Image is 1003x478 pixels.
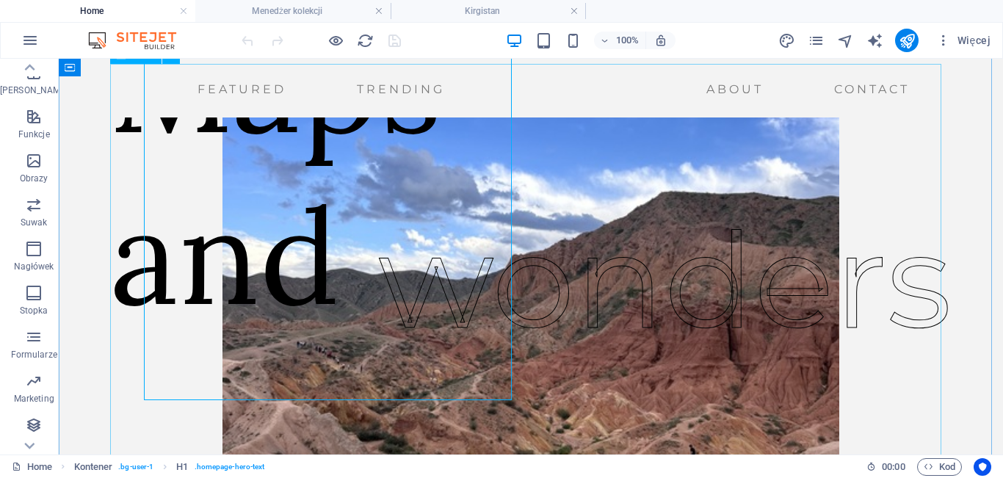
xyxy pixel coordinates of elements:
[391,3,586,19] h4: Kirgistan
[936,33,991,48] span: Więcej
[18,128,50,140] p: Funkcje
[594,32,646,49] button: 100%
[930,29,996,52] button: Więcej
[118,458,153,476] span: . bg-user-1
[882,458,905,476] span: 00 00
[616,32,640,49] h6: 100%
[20,305,48,316] p: Stopka
[778,32,795,49] i: Projekt (Ctrl+Alt+Y)
[895,29,919,52] button: publish
[21,217,48,228] p: Suwak
[176,458,188,476] span: Kliknij, aby zaznaczyć. Kliknij dwukrotnie, aby edytować
[195,458,265,476] span: . homepage-hero-text
[866,458,905,476] h6: Czas sesji
[837,32,854,49] i: Nawigator
[892,461,894,472] span: :
[974,458,991,476] button: Usercentrics
[357,32,374,49] i: Przeładuj stronę
[74,458,113,476] span: Kliknij, aby zaznaczyć. Kliknij dwukrotnie, aby edytować
[132,51,156,59] span: Obraz
[84,32,195,49] img: Editor Logo
[917,458,962,476] button: Kod
[866,32,883,49] i: AI Writer
[807,32,825,49] button: pages
[14,393,54,405] p: Marketing
[11,349,57,361] p: Formularze
[14,261,54,272] p: Nagłówek
[778,32,795,49] button: design
[654,34,667,47] i: Po zmianie rozmiaru automatycznie dostosowuje poziom powiększenia do wybranego urządzenia.
[899,32,916,49] i: Opublikuj
[195,3,391,19] h4: Menedżer kolekcji
[356,32,374,49] button: reload
[74,458,265,476] nav: breadcrumb
[808,32,825,49] i: Strony (Ctrl+Alt+S)
[924,458,955,476] span: Kod
[20,173,48,184] p: Obrazy
[12,458,52,476] a: Kliknij, aby anulować zaznaczenie. Kliknij dwukrotnie, aby otworzyć Strony
[836,32,854,49] button: navigator
[866,32,883,49] button: text_generator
